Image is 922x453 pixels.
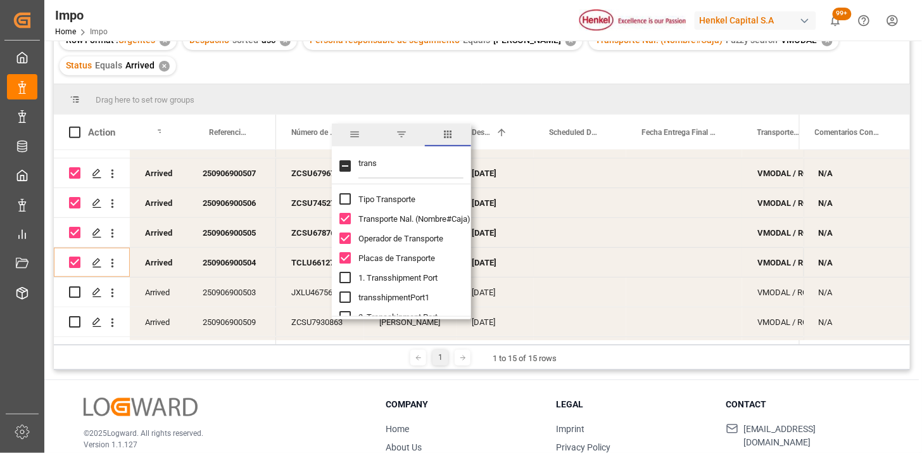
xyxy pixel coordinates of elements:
[358,312,438,322] span: 2. Transshipment Port
[54,158,276,188] div: Press SPACE to deselect this row.
[187,307,276,336] div: 250906900509
[358,153,464,179] input: Filter Columns Input
[457,188,534,217] div: [DATE]
[187,218,276,247] div: 250906900505
[54,188,276,218] div: Press SPACE to deselect this row.
[804,337,910,366] div: N/A
[556,424,584,434] a: Imprint
[276,158,364,188] div: ZCSU6796702
[457,307,534,336] div: [DATE]
[339,268,479,288] div: 1. Transshipment Port column toggle visibility (hidden)
[742,337,844,366] div: VMODAL / ROFE
[130,218,187,247] div: Arrived
[457,158,534,188] div: [DATE]
[757,128,801,137] span: Transporte Nal. (Nombre#Caja)
[556,442,610,452] a: Privacy Policy
[358,293,429,302] span: transshipmentPort1
[54,248,276,278] div: Press SPACE to deselect this row.
[209,128,249,137] span: Referencia Leschaco
[804,158,910,188] div: Press SPACE to deselect this row.
[364,307,457,336] div: [PERSON_NAME]
[187,337,276,366] div: 250906900508
[386,424,410,434] a: Home
[55,6,108,25] div: Impo
[804,248,910,277] div: N/A
[187,158,276,188] div: 250906900507
[276,188,364,217] div: ZCSU7452701
[84,428,355,439] p: © 2025 Logward. All rights reserved.
[187,248,276,277] div: 250906900504
[821,6,850,35] button: show 100 new notifications
[291,128,338,137] span: Número de Contenedor
[54,278,276,307] div: Press SPACE to select this row.
[339,209,479,229] div: Transporte Nal. (Nombre#Caja) column toggle visibility (visible)
[833,8,852,20] span: 99+
[804,307,910,337] div: Press SPACE to select this row.
[457,278,534,307] div: [DATE]
[358,234,443,243] span: Operador de Transporte
[276,337,364,366] div: ZCSU7185523
[84,439,355,450] p: Version 1.1.127
[726,398,880,411] h3: Contact
[815,128,880,137] span: Comentarios Contenedor
[549,128,600,137] span: Scheduled Delivery Date
[386,398,540,411] h3: Company
[358,253,435,263] span: Placas de Transporte
[358,195,415,204] span: Tipo Transporte
[804,188,910,218] div: Press SPACE to deselect this row.
[358,273,438,283] span: 1. Transshipment Port
[850,6,878,35] button: Help Center
[187,278,276,307] div: 250906900503
[364,337,457,366] div: [PERSON_NAME]
[641,128,716,137] span: Fecha Entrega Final en [GEOGRAPHIC_DATA]
[130,337,187,366] div: Arrived
[804,158,910,188] div: N/A
[493,352,557,365] div: 1 to 15 of 15 rows
[88,127,115,138] div: Action
[125,60,155,70] span: Arrived
[804,337,910,367] div: Press SPACE to select this row.
[276,278,364,307] div: JXLU4675640
[339,288,479,307] div: transshipmentPort1 column toggle visibility (hidden)
[130,158,187,188] div: Arrived
[54,337,276,367] div: Press SPACE to select this row.
[276,218,364,247] div: ZCSU6787697
[339,307,479,327] div: 2. Transshipment Port column toggle visibility (hidden)
[378,124,424,146] span: filter
[472,128,491,137] span: Despacho
[339,229,479,248] div: Operador de Transporte column toggle visibility (visible)
[804,218,910,248] div: Press SPACE to deselect this row.
[425,124,471,146] span: columns
[804,307,910,336] div: N/A
[742,158,844,188] div: VMODAL / ROFE
[457,337,534,366] div: [DATE]
[804,278,910,307] div: Press SPACE to select this row.
[332,124,378,146] span: general
[433,350,448,366] div: 1
[804,248,910,278] div: Press SPACE to deselect this row.
[742,188,844,217] div: VMODAL / ROFE
[95,60,122,70] span: Equals
[130,307,187,336] div: Arrived
[66,60,92,70] span: Status
[386,442,422,452] a: About Us
[804,278,910,307] div: N/A
[579,10,686,32] img: Henkel%20logo.jpg_1689854090.jpg
[742,278,844,307] div: VMODAL / ROFE
[276,248,364,277] div: TCLU6612790
[54,218,276,248] div: Press SPACE to deselect this row.
[130,278,187,307] div: Arrived
[55,27,76,36] a: Home
[187,188,276,217] div: 250906900506
[54,307,276,337] div: Press SPACE to select this row.
[556,398,710,411] h3: Legal
[695,11,816,30] div: Henkel Capital S.A
[358,214,470,224] span: Transporte Nal. (Nombre#Caja)
[96,95,194,105] span: Drag here to set row groups
[339,189,479,209] div: Tipo Transporte column toggle visibility (hidden)
[130,188,187,217] div: Arrived
[84,398,198,416] img: Logward Logo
